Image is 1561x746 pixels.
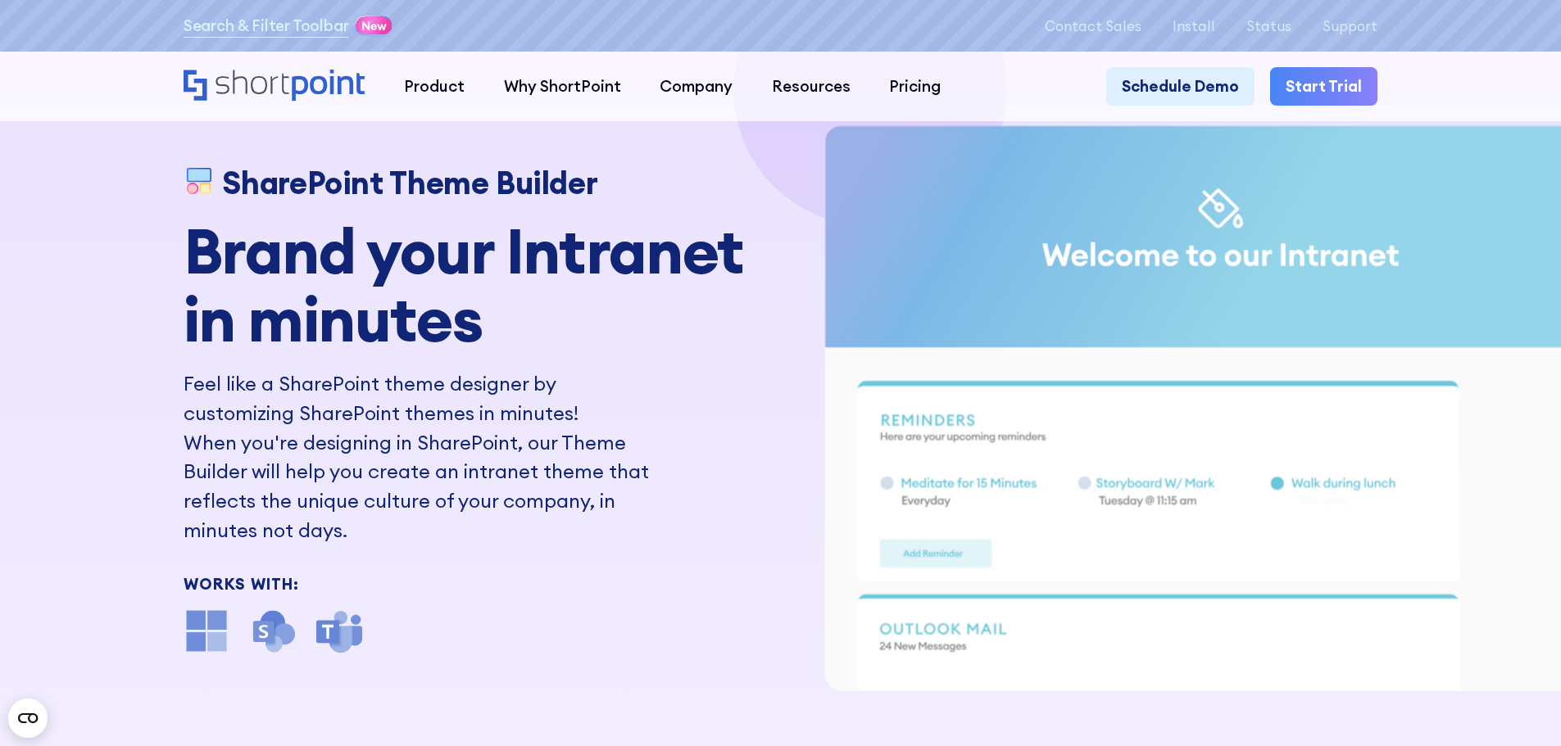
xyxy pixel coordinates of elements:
[184,576,769,592] div: Works With:
[184,608,230,654] img: microsoft office icon
[889,75,941,98] div: Pricing
[1266,556,1561,746] iframe: Chat Widget
[772,75,851,98] div: Resources
[222,165,597,201] h1: SharePoint Theme Builder
[184,369,668,427] h2: Feel like a SharePoint theme designer by customizing SharePoint themes in minutes!
[250,608,297,654] img: SharePoint icon
[1246,18,1291,34] a: Status
[1270,67,1377,106] a: Start Trial
[384,67,484,106] a: Product
[184,70,365,103] a: Home
[184,428,668,545] p: When you're designing in SharePoint, our Theme Builder will help you create an intranet theme tha...
[316,608,363,654] img: microsoft teams icon
[752,67,870,106] a: Resources
[184,14,349,38] a: Search & Filter Toolbar
[1323,18,1377,34] a: Support
[1173,18,1215,34] a: Install
[660,75,733,98] div: Company
[1045,18,1141,34] a: Contact Sales
[404,75,465,98] div: Product
[1106,67,1255,106] a: Schedule Demo
[8,699,48,738] button: Open CMP widget
[484,67,641,106] a: Why ShortPoint
[870,67,961,106] a: Pricing
[504,75,621,98] div: Why ShortPoint
[640,67,752,106] a: Company
[184,211,744,359] strong: Brand your Intranet in minutes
